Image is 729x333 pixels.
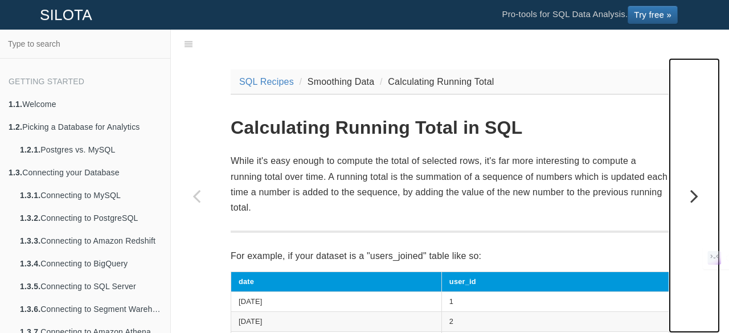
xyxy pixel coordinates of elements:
[9,122,22,131] b: 1.2.
[20,145,40,154] b: 1.2.1.
[11,229,170,252] a: 1.3.3.Connecting to Amazon Redshift
[9,168,22,177] b: 1.3.
[231,292,442,312] td: [DATE]
[669,58,720,333] a: Next page: Calculating Running/Moving Average
[490,1,689,29] li: Pro-tools for SQL Data Analysis.
[672,276,715,319] iframe: Drift Widget Chat Controller
[231,153,669,215] p: While it's easy enough to compute the total of selected rows, it's far more interesting to comput...
[11,298,170,320] a: 1.3.6.Connecting to Segment Warehouse
[9,100,22,109] b: 1.1.
[441,272,669,292] th: user_id
[231,118,669,138] h1: Calculating Running Total in SQL
[3,33,167,55] input: Type to search
[20,191,40,200] b: 1.3.1.
[11,252,170,275] a: 1.3.4.Connecting to BigQuery
[441,292,669,312] td: 1
[31,1,101,29] a: SILOTA
[11,275,170,298] a: 1.3.5.Connecting to SQL Server
[628,6,678,24] a: Try free »
[20,259,40,268] b: 1.3.4.
[239,77,294,87] a: SQL Recipes
[11,138,170,161] a: 1.2.1.Postgres vs. MySQL
[20,282,40,291] b: 1.3.5.
[171,58,222,333] a: Previous page: Introduction
[11,184,170,207] a: 1.3.1.Connecting to MySQL
[11,207,170,229] a: 1.3.2.Connecting to PostgreSQL
[377,74,494,89] li: Calculating Running Total
[297,74,375,89] li: Smoothing Data
[231,272,442,292] th: date
[441,311,669,331] td: 2
[20,305,40,314] b: 1.3.6.
[20,213,40,223] b: 1.3.2.
[20,236,40,245] b: 1.3.3.
[231,248,669,264] p: For example, if your dataset is a "users_joined" table like so:
[231,311,442,331] td: [DATE]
